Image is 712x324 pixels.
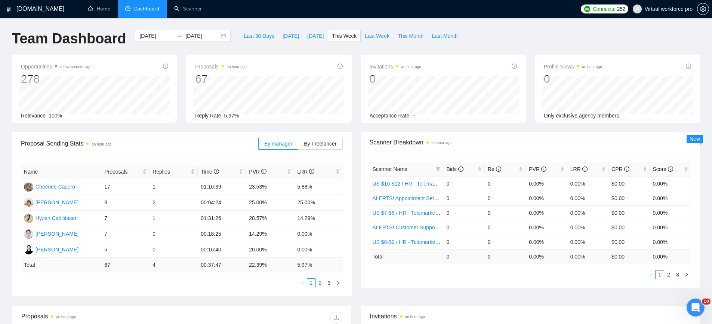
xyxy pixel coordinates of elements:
span: Only exclusive agency members [544,113,619,119]
button: This Week [328,30,361,42]
td: 00:18:25 [198,226,246,242]
li: Previous Page [646,270,655,279]
button: Last 30 Days [240,30,278,42]
a: ALERTS! Appointment Setting or Cold Calling [373,195,478,201]
td: 0 [485,249,526,264]
span: to [176,33,182,39]
td: 0.00% [526,220,567,235]
a: 2 [316,279,324,287]
td: 0 [485,205,526,220]
td: 67 [101,258,150,272]
iframe: Intercom live chat [687,299,705,317]
button: left [646,270,655,279]
td: 1 [150,211,198,226]
td: 0 [443,235,484,249]
td: 0.00% [526,191,567,205]
td: $ 0.00 [608,249,650,264]
h1: Team Dashboard [12,30,126,48]
button: Last Month [428,30,462,42]
li: 1 [655,270,664,279]
span: PVR [249,169,266,175]
span: filter [434,163,442,175]
span: By Freelancer [304,141,336,147]
span: Relevance [21,113,46,119]
td: $0.00 [608,205,650,220]
time: an hour ago [401,65,421,69]
span: 252 [617,5,625,13]
span: CPR [611,166,629,172]
span: LRR [570,166,588,172]
span: Last 30 Days [244,32,274,40]
a: 2 [665,270,673,279]
div: 278 [21,72,92,86]
span: Re [488,166,501,172]
span: dashboard [125,6,130,11]
a: JR[PERSON_NAME] [24,246,78,252]
td: Total [370,249,444,264]
td: 7 [101,211,150,226]
input: Start date [139,32,173,40]
td: 2 [150,195,198,211]
td: $0.00 [608,235,650,249]
a: 3 [674,270,682,279]
button: [DATE] [303,30,328,42]
td: 00:16:40 [198,242,246,258]
td: 0 [443,176,484,191]
span: left [300,281,305,285]
img: upwork-logo.png [584,6,590,12]
li: 2 [664,270,673,279]
td: 4 [150,258,198,272]
td: 0 [150,226,198,242]
td: 0 [485,220,526,235]
span: Time [201,169,219,175]
a: 3 [325,279,333,287]
td: $0.00 [608,191,650,205]
td: 01:31:26 [198,211,246,226]
span: info-circle [541,166,546,172]
span: Scanner Breakdown [370,138,691,147]
button: download [330,312,342,324]
li: Next Page [334,278,343,287]
span: 100% [49,113,62,119]
span: left [648,272,653,277]
li: 3 [673,270,682,279]
a: US $8-$9 / HR - Telemarketing [373,239,444,245]
button: [DATE] [278,30,303,42]
span: info-circle [686,64,691,69]
button: Last Week [361,30,394,42]
img: HC [24,214,33,223]
input: End date [185,32,219,40]
span: setting [697,6,709,12]
span: Proposals [104,168,141,176]
td: 0 [443,220,484,235]
td: 25.00% [246,195,294,211]
a: homeHome [88,6,110,12]
time: an hour ago [432,141,451,145]
span: user [635,6,640,12]
td: 5.88% [294,179,342,195]
td: 0.00% [650,220,691,235]
td: 0.00% [650,176,691,191]
td: 0.00% [294,226,342,242]
time: an hour ago [227,65,247,69]
span: right [684,272,689,277]
td: 0.00% [567,220,608,235]
span: right [336,281,340,285]
td: 0.00% [526,205,567,220]
a: 1 [307,279,315,287]
td: 0.00% [567,191,608,205]
a: HCHyzen Cabilitasan [24,215,78,221]
a: JA[PERSON_NAME] [24,199,78,205]
td: 25.00% [294,195,342,211]
td: 0.00 % [650,249,691,264]
li: Previous Page [298,278,307,287]
span: 10 [702,299,711,305]
td: 14.29% [246,226,294,242]
button: right [334,278,343,287]
li: Next Page [682,270,691,279]
a: US $7-$8 / HR - Telemarketing [373,210,444,216]
span: info-circle [163,64,168,69]
button: This Month [394,30,428,42]
img: CC [24,182,33,192]
td: 20.00% [246,242,294,258]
